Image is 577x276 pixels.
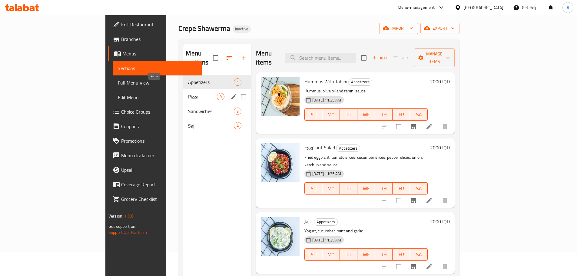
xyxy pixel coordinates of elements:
[234,79,241,85] span: 4
[121,195,197,203] span: Grocery Checklist
[393,248,410,261] button: FR
[121,21,197,28] span: Edit Restaurant
[108,192,202,206] a: Grocery Checklist
[357,108,375,121] button: WE
[406,259,421,274] button: Branch-specific-item
[304,108,322,121] button: SU
[234,108,241,115] div: items
[217,94,224,100] span: 9
[322,182,340,195] button: MO
[108,105,202,119] a: Choice Groups
[233,25,251,33] div: Inactive
[360,110,373,119] span: WE
[360,250,373,259] span: WE
[121,152,197,159] span: Menu disclaimer
[188,122,234,129] span: Saj
[118,79,197,86] span: Full Menu View
[357,248,375,261] button: WE
[108,17,202,32] a: Edit Restaurant
[234,108,241,114] span: 3
[426,263,433,270] a: Edit menu item
[360,184,373,193] span: WE
[310,237,343,243] span: [DATE] 11:35 AM
[234,123,241,129] span: 4
[377,110,390,119] span: TH
[463,4,503,11] div: [GEOGRAPHIC_DATA]
[183,118,251,133] div: Saj4
[414,48,455,67] button: Manage items
[304,154,428,169] p: Fried eggplant, tomato slices, cucumber slices, pepper slices, onion, ketchup and sauce
[124,212,134,220] span: 1.0.0
[322,248,340,261] button: MO
[183,104,251,118] div: Sandwiches3
[121,166,197,174] span: Upsell
[304,87,428,95] p: Hummus, olive oil and tahini sauce
[377,250,390,259] span: TH
[438,259,452,274] button: delete
[340,248,357,261] button: TU
[406,119,421,134] button: Branch-specific-item
[113,75,202,90] a: Full Menu View
[310,97,343,103] span: [DATE] 11:35 AM
[122,50,197,57] span: Menus
[304,248,322,261] button: SU
[410,108,428,121] button: SA
[370,53,390,63] button: Add
[325,110,337,119] span: MO
[342,110,355,119] span: TU
[336,145,360,152] div: Appetizers
[393,182,410,195] button: FR
[188,78,234,86] span: Appetizers
[426,123,433,130] a: Edit menu item
[392,260,405,273] span: Select to update
[392,120,405,133] span: Select to update
[370,53,390,63] span: Add item
[222,51,237,65] span: Sort sections
[108,212,123,220] span: Version:
[234,122,241,129] div: items
[304,182,322,195] button: SU
[121,181,197,188] span: Coverage Report
[108,228,147,236] a: Support.OpsPlatform
[310,171,343,177] span: [DATE] 11:35 AM
[108,32,202,46] a: Branches
[256,49,277,67] h2: Menu items
[340,108,357,121] button: TU
[420,23,459,34] button: export
[392,194,405,207] span: Select to update
[377,184,390,193] span: TH
[234,78,241,86] div: items
[337,145,360,152] span: Appetizers
[188,108,234,115] span: Sandwiches
[121,108,197,115] span: Choice Groups
[183,72,251,135] nav: Menu sections
[108,222,136,230] span: Get support on:
[375,108,393,121] button: TH
[229,92,238,101] button: edit
[108,119,202,134] a: Coupons
[357,182,375,195] button: WE
[108,46,202,61] a: Menus
[304,217,313,226] span: Jajic
[209,52,222,64] span: Select all sections
[325,250,337,259] span: MO
[410,248,428,261] button: SA
[425,25,455,32] span: export
[118,65,197,72] span: Sections
[108,148,202,163] a: Menu disclaimer
[118,94,197,101] span: Edit Menu
[307,184,320,193] span: SU
[183,75,251,89] div: Appetizers4
[237,51,251,65] button: Add section
[307,110,320,119] span: SU
[349,78,372,85] span: Appetizers
[113,61,202,75] a: Sections
[438,119,452,134] button: delete
[285,53,356,63] input: search
[390,53,414,63] span: Select section first
[406,193,421,208] button: Branch-specific-item
[108,177,202,192] a: Coverage Report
